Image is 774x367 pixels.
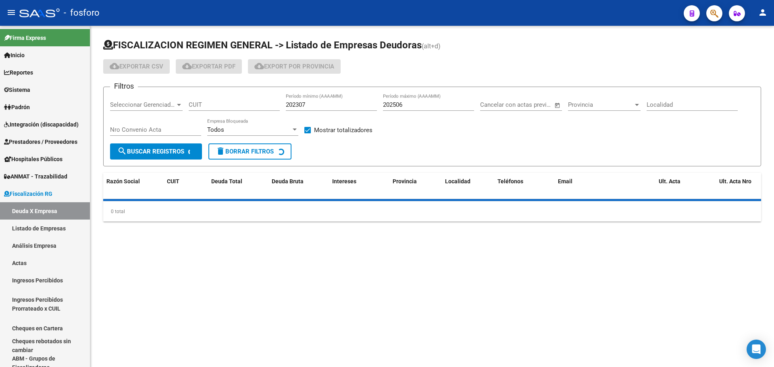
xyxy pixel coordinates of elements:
[176,59,242,74] button: Exportar PDF
[329,173,389,199] datatable-header-cell: Intereses
[254,61,264,71] mat-icon: cloud_download
[164,173,208,199] datatable-header-cell: CUIT
[208,143,291,160] button: Borrar Filtros
[314,125,372,135] span: Mostrar totalizadores
[207,126,224,133] span: Todos
[216,146,225,156] mat-icon: delete
[216,148,274,155] span: Borrar Filtros
[758,8,768,17] mat-icon: person
[494,173,555,199] datatable-header-cell: Teléfonos
[659,178,680,185] span: Ult. Acta
[442,173,494,199] datatable-header-cell: Localidad
[558,178,572,185] span: Email
[4,155,62,164] span: Hospitales Públicos
[117,146,127,156] mat-icon: search
[182,61,192,71] mat-icon: cloud_download
[106,178,140,185] span: Razón Social
[4,172,67,181] span: ANMAT - Trazabilidad
[6,8,16,17] mat-icon: menu
[110,143,202,160] button: Buscar Registros
[110,63,163,70] span: Exportar CSV
[719,178,751,185] span: Ult. Acta Nro
[110,101,175,108] span: Seleccionar Gerenciador
[332,178,356,185] span: Intereses
[4,120,79,129] span: Integración (discapacidad)
[167,178,179,185] span: CUIT
[211,178,242,185] span: Deuda Total
[103,39,422,51] span: FISCALIZACION REGIMEN GENERAL -> Listado de Empresas Deudoras
[117,148,184,155] span: Buscar Registros
[568,101,633,108] span: Provincia
[655,173,716,199] datatable-header-cell: Ult. Acta
[103,59,170,74] button: Exportar CSV
[248,59,341,74] button: Export por Provincia
[393,178,417,185] span: Provincia
[208,173,268,199] datatable-header-cell: Deuda Total
[103,173,164,199] datatable-header-cell: Razón Social
[4,68,33,77] span: Reportes
[4,85,30,94] span: Sistema
[110,81,138,92] h3: Filtros
[422,42,441,50] span: (alt+d)
[555,173,655,199] datatable-header-cell: Email
[272,178,304,185] span: Deuda Bruta
[182,63,235,70] span: Exportar PDF
[4,189,52,198] span: Fiscalización RG
[4,51,25,60] span: Inicio
[254,63,334,70] span: Export por Provincia
[747,340,766,359] div: Open Intercom Messenger
[64,4,100,22] span: - fosforo
[4,103,30,112] span: Padrón
[4,137,77,146] span: Prestadores / Proveedores
[497,178,523,185] span: Teléfonos
[268,173,329,199] datatable-header-cell: Deuda Bruta
[103,201,761,222] div: 0 total
[110,61,119,71] mat-icon: cloud_download
[445,178,470,185] span: Localidad
[389,173,442,199] datatable-header-cell: Provincia
[4,33,46,42] span: Firma Express
[553,101,562,110] button: Open calendar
